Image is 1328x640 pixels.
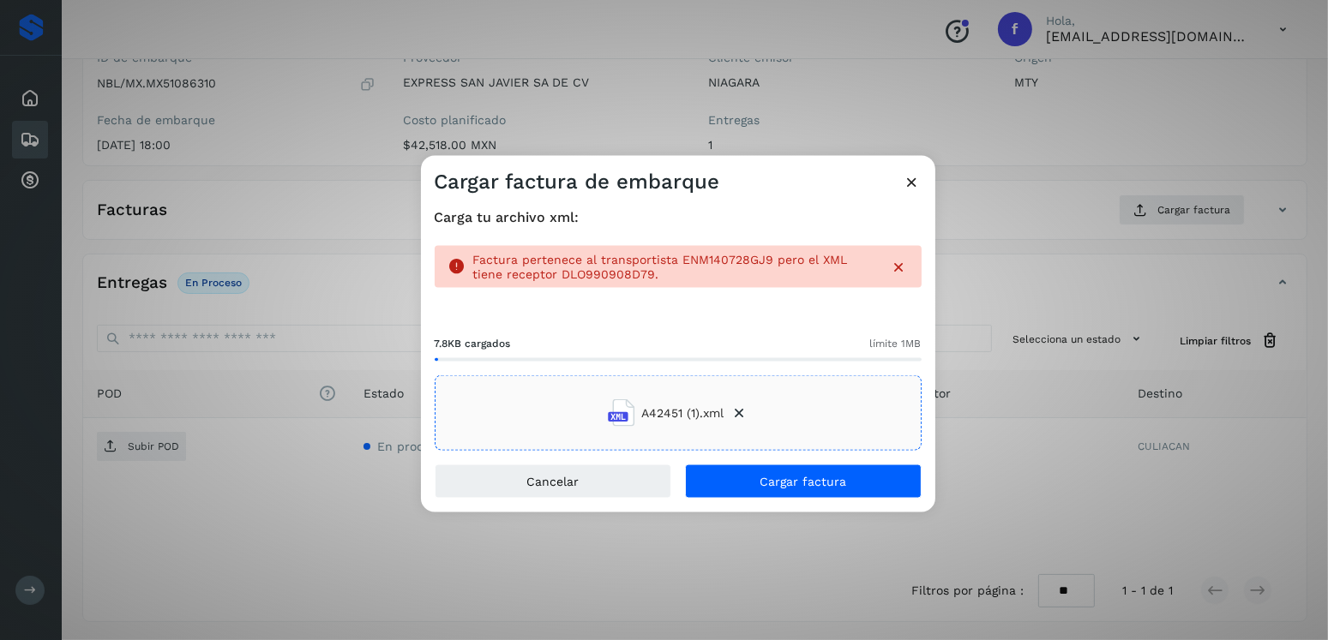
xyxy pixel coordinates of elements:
[642,404,724,422] span: A42451 (1).xml
[685,464,922,499] button: Cargar factura
[435,169,720,194] h3: Cargar factura de embarque
[760,476,846,487] span: Cargar factura
[870,336,922,351] span: límite 1MB
[435,464,671,499] button: Cancelar
[435,208,922,224] h4: Carga tu archivo xml:
[526,476,579,487] span: Cancelar
[473,252,877,281] p: Factura pertenece al transportista ENM140728GJ9 pero el XML tiene receptor DLO990908D79.
[435,336,511,351] span: 7.8KB cargados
